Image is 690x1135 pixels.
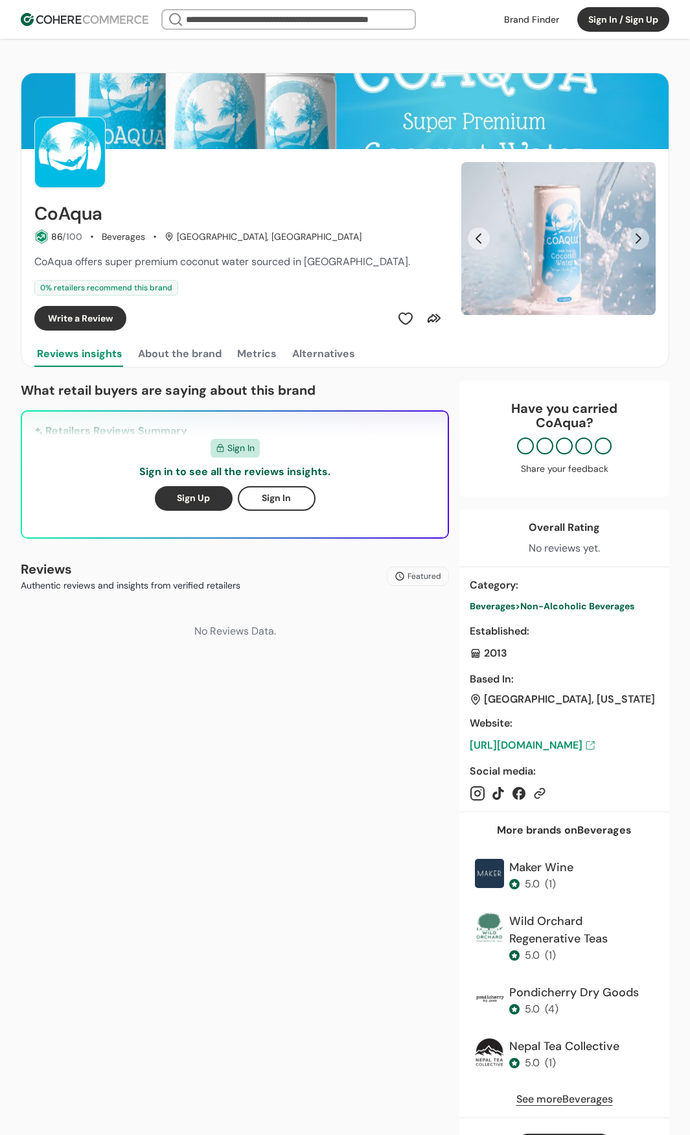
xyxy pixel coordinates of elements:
[21,13,148,26] img: Cohere Logo
[470,600,659,613] a: Beverages>Non-Alcoholic Beverages
[470,979,659,1027] a: Brand PhotoPondicherry Dry Goods5.0(4)
[34,255,410,268] span: CoAqua offers super premium coconut water sourced in [GEOGRAPHIC_DATA].
[165,230,362,244] div: [GEOGRAPHIC_DATA], [GEOGRAPHIC_DATA]
[520,600,634,612] span: Non-Alcoholic Beverages
[470,738,659,753] a: [URL][DOMAIN_NAME]
[484,694,655,705] div: [GEOGRAPHIC_DATA], [US_STATE]
[461,162,656,315] img: Slide 0
[516,1092,613,1107] a: See moreBeverages
[139,464,330,480] p: Sign in to see all the reviews insights.
[34,204,102,224] h2: CoAqua
[461,162,656,315] div: Slide 1
[470,624,659,639] div: Established :
[515,600,520,612] span: >
[525,1055,540,1071] div: 5.0
[470,672,659,687] div: Based In :
[62,231,82,242] span: /100
[475,1038,504,1067] img: Brand Photo
[470,907,659,974] a: Brand PhotoWild Orchard Regenerative Teas5.0(1)
[525,876,540,892] div: 5.0
[470,578,659,593] div: Category :
[525,1001,540,1017] div: 5.0
[227,441,255,455] span: Sign In
[470,600,515,612] span: Beverages
[290,341,358,367] button: Alternatives
[21,603,449,660] div: No Reviews Data.
[509,1038,619,1055] div: Nepal Tea Collective
[529,541,600,556] div: No reviews yet.
[497,823,632,838] div: More brands on Beverages
[34,306,126,331] button: Write a Review
[472,415,656,430] p: CoAqua ?
[34,280,178,296] div: 0 % retailers recommend this brand
[135,341,224,367] button: About the brand
[545,876,556,892] div: ( 1 )
[21,579,240,592] p: Authentic reviews and insights from verified retailers
[51,231,62,242] span: 86
[238,486,316,511] button: Sign In
[529,520,600,535] div: Overall Rating
[545,1001,558,1017] div: ( 4 )
[21,561,72,578] b: Reviews
[21,380,449,400] p: What retail buyers are saying about this brand
[470,646,659,661] div: 2013
[525,948,540,963] div: 5.0
[509,859,573,876] div: Maker Wine
[472,401,656,430] div: Have you carried
[470,854,659,902] a: Brand PhotoMaker Wine5.0(1)
[468,228,490,250] button: Previous Slide
[470,716,659,731] div: Website :
[408,570,441,582] span: Featured
[21,73,669,149] img: Brand cover image
[470,1033,659,1081] a: Brand PhotoNepal Tea Collective5.0(1)
[509,913,654,948] div: Wild Orchard Regenerative Teas
[102,230,145,244] div: Beverages
[235,341,279,367] button: Metrics
[34,341,125,367] button: Reviews insights
[475,859,504,888] img: Brand Photo
[509,984,639,1001] div: Pondicherry Dry Goods
[472,462,656,476] div: Share your feedback
[475,913,504,942] img: Brand Photo
[461,162,656,315] div: Carousel
[470,764,659,779] div: Social media :
[475,984,504,1013] img: Brand Photo
[545,948,556,963] div: ( 1 )
[627,228,649,250] button: Next Slide
[155,486,233,511] button: Sign Up
[545,1055,556,1071] div: ( 1 )
[34,117,106,188] img: Brand Photo
[577,7,669,32] button: Sign In / Sign Up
